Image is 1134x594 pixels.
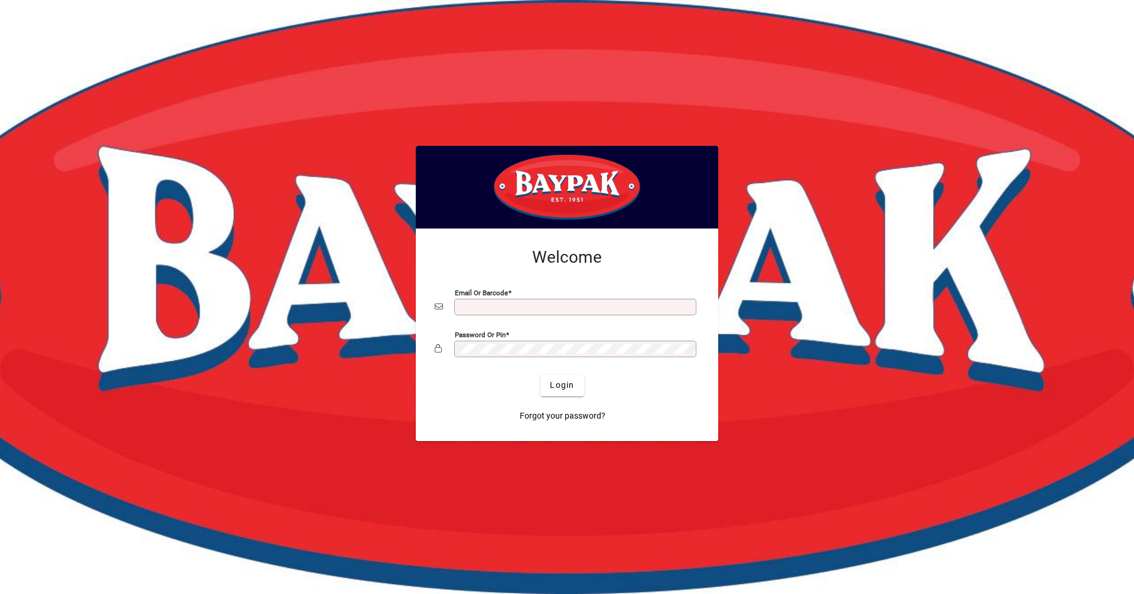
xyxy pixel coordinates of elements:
[550,379,574,391] span: Login
[520,410,605,422] span: Forgot your password?
[455,288,508,296] mat-label: Email or Barcode
[515,406,610,427] a: Forgot your password?
[455,330,506,338] mat-label: Password or Pin
[540,375,584,396] button: Login
[435,247,699,267] h2: Welcome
